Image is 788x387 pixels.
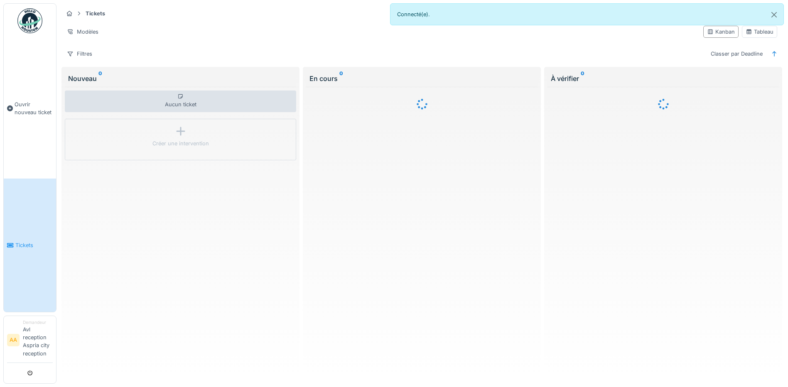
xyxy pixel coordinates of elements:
[98,73,102,83] sup: 0
[7,319,53,363] a: AA DemandeurAvl reception Aspria city reception
[63,26,102,38] div: Modèles
[68,73,293,83] div: Nouveau
[15,100,53,116] span: Ouvrir nouveau ticket
[707,48,766,60] div: Classer par Deadline
[309,73,534,83] div: En cours
[707,28,735,36] div: Kanban
[746,28,773,36] div: Tableau
[15,241,53,249] span: Tickets
[339,73,343,83] sup: 0
[63,48,96,60] div: Filtres
[7,334,20,346] li: AA
[551,73,776,83] div: À vérifier
[4,179,56,311] a: Tickets
[4,38,56,179] a: Ouvrir nouveau ticket
[765,4,783,26] button: Close
[23,319,53,361] li: Avl reception Aspria city reception
[82,10,108,17] strong: Tickets
[65,91,296,112] div: Aucun ticket
[17,8,42,33] img: Badge_color-CXgf-gQk.svg
[23,319,53,326] div: Demandeur
[581,73,584,83] sup: 0
[152,140,209,147] div: Créer une intervention
[390,3,784,25] div: Connecté(e).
